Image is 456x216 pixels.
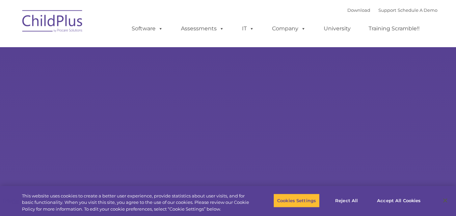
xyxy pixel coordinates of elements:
a: Assessments [174,22,231,35]
a: Support [378,7,396,13]
button: Accept All Cookies [373,193,424,208]
a: University [317,22,357,35]
button: Cookies Settings [273,193,320,208]
button: Reject All [325,193,368,208]
a: IT [235,22,261,35]
a: Training Scramble!! [362,22,426,35]
a: Download [347,7,370,13]
button: Close [438,193,453,208]
a: Schedule A Demo [398,7,437,13]
a: Software [125,22,170,35]
div: This website uses cookies to create a better user experience, provide statistics about user visit... [22,193,251,213]
img: ChildPlus by Procare Solutions [19,5,86,39]
a: Company [265,22,313,35]
font: | [347,7,437,13]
